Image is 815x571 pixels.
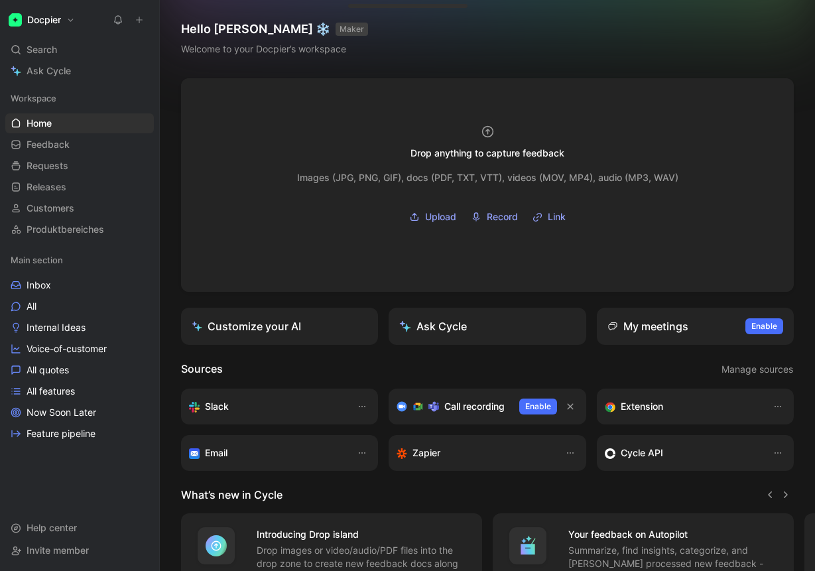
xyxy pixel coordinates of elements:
[5,360,154,380] a: All quotes
[189,399,344,414] div: Sync your customers, send feedback and get updates in Slack
[5,156,154,176] a: Requests
[181,41,368,57] div: Welcome to your Docpier’s workspace
[189,445,344,461] div: Forward emails to your feedback inbox
[336,23,368,36] button: MAKER
[27,159,68,172] span: Requests
[297,170,678,186] div: Images (JPG, PNG, GIF), docs (PDF, TXT, VTT), videos (MOV, MP4), audio (MP3, WAV)
[27,202,74,215] span: Customers
[5,518,154,538] div: Help center
[27,117,52,130] span: Home
[525,400,551,413] span: Enable
[5,11,78,29] button: DocpierDocpier
[397,445,551,461] div: Capture feedback from thousands of sources with Zapier (survey results, recordings, sheets, etc).
[5,88,154,108] div: Workspace
[27,63,71,79] span: Ask Cycle
[205,445,227,461] h3: Email
[568,527,778,542] h4: Your feedback on Autopilot
[27,321,86,334] span: Internal Ideas
[192,318,301,334] div: Customize your AI
[548,209,566,225] span: Link
[5,250,154,270] div: Main section
[181,21,368,37] h1: Hello [PERSON_NAME] ❄️
[399,318,467,334] div: Ask Cycle
[181,308,378,345] a: Customize your AI
[5,296,154,316] a: All
[5,113,154,133] a: Home
[5,40,154,60] div: Search
[397,399,508,414] div: Record & transcribe meetings from Zoom, Meet & Teams.
[27,223,104,236] span: Produktbereiches
[9,13,22,27] img: Docpier
[5,177,154,197] a: Releases
[5,318,154,338] a: Internal Ideas
[181,487,282,503] h2: What’s new in Cycle
[11,92,56,105] span: Workspace
[721,361,793,377] span: Manage sources
[205,399,229,414] h3: Slack
[621,445,663,461] h3: Cycle API
[487,209,518,225] span: Record
[5,61,154,81] a: Ask Cycle
[412,445,440,461] h3: Zapier
[27,138,70,151] span: Feedback
[181,361,223,378] h2: Sources
[27,42,57,58] span: Search
[528,207,570,227] button: Link
[27,427,95,440] span: Feature pipeline
[607,318,688,334] div: My meetings
[5,250,154,444] div: Main sectionInboxAllInternal IdeasVoice-of-customerAll quotesAll featuresNow Soon LaterFeature pi...
[751,320,777,333] span: Enable
[27,14,61,26] h1: Docpier
[27,544,89,556] span: Invite member
[5,220,154,239] a: Produktbereiches
[745,318,783,334] button: Enable
[27,522,77,533] span: Help center
[466,207,523,227] button: Record
[621,399,663,414] h3: Extension
[605,445,759,461] div: Sync customers & send feedback from custom sources. Get inspired by our favorite use case
[389,308,586,345] button: Ask Cycle
[519,399,557,414] button: Enable
[5,540,154,560] div: Invite member
[405,207,461,227] label: Upload
[5,275,154,295] a: Inbox
[5,135,154,155] a: Feedback
[27,406,96,419] span: Now Soon Later
[27,342,107,355] span: Voice-of-customer
[5,403,154,422] a: Now Soon Later
[27,385,75,398] span: All features
[5,424,154,444] a: Feature pipeline
[444,399,505,414] h3: Call recording
[27,363,69,377] span: All quotes
[257,527,466,542] h4: Introducing Drop island
[410,145,564,161] div: Drop anything to capture feedback
[605,399,759,414] div: Capture feedback from anywhere on the web
[11,253,63,267] span: Main section
[5,198,154,218] a: Customers
[27,300,36,313] span: All
[721,361,794,378] button: Manage sources
[27,279,51,292] span: Inbox
[5,339,154,359] a: Voice-of-customer
[27,180,66,194] span: Releases
[5,381,154,401] a: All features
